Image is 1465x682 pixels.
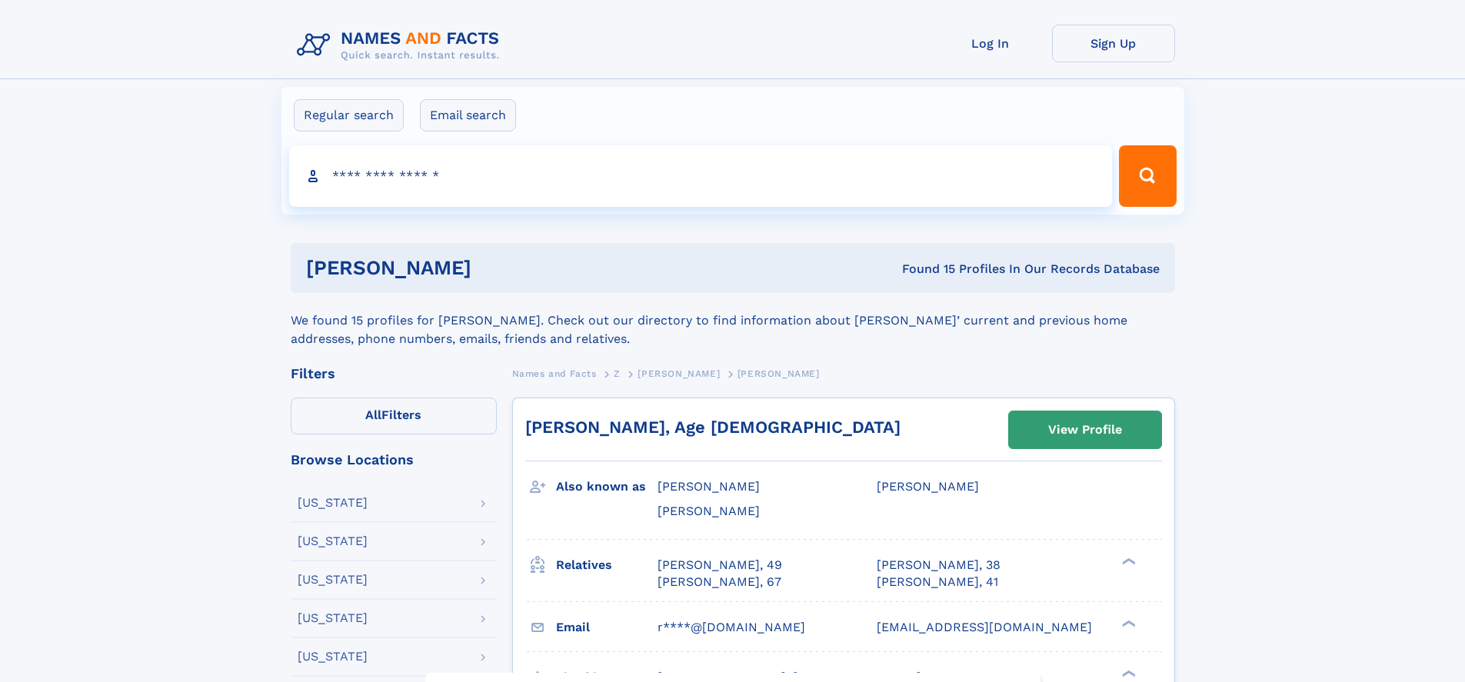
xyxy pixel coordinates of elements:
span: [EMAIL_ADDRESS][DOMAIN_NAME] [877,620,1092,634]
a: View Profile [1009,411,1161,448]
div: ❯ [1118,618,1137,628]
div: Filters [291,367,497,381]
a: [PERSON_NAME] [638,364,720,383]
h3: Email [556,614,658,640]
button: Search Button [1119,145,1176,207]
h3: Relatives [556,552,658,578]
h3: Also known as [556,474,658,500]
h1: [PERSON_NAME] [306,258,687,278]
div: ❯ [1118,668,1137,678]
a: Sign Up [1052,25,1175,62]
div: [US_STATE] [298,497,368,509]
a: Z [614,364,621,383]
div: Found 15 Profiles In Our Records Database [687,261,1160,278]
a: [PERSON_NAME], 38 [877,557,1001,574]
span: Z [614,368,621,379]
div: [US_STATE] [298,574,368,586]
a: Names and Facts [512,364,597,383]
a: [PERSON_NAME], Age [DEMOGRAPHIC_DATA] [525,418,901,437]
a: [PERSON_NAME], 41 [877,574,998,591]
span: [PERSON_NAME] [737,368,820,379]
span: [PERSON_NAME] [658,504,760,518]
a: Log In [929,25,1052,62]
div: [US_STATE] [298,535,368,547]
div: Browse Locations [291,453,497,467]
span: [PERSON_NAME] [638,368,720,379]
a: [PERSON_NAME], 49 [658,557,782,574]
a: [PERSON_NAME], 67 [658,574,781,591]
div: [US_STATE] [298,612,368,624]
label: Regular search [294,99,404,131]
div: View Profile [1048,412,1122,447]
label: Email search [420,99,516,131]
div: ❯ [1118,556,1137,566]
span: [PERSON_NAME] [877,479,979,494]
input: search input [289,145,1113,207]
div: We found 15 profiles for [PERSON_NAME]. Check out our directory to find information about [PERSON... [291,293,1175,348]
span: [PERSON_NAME] [658,479,760,494]
img: Logo Names and Facts [291,25,512,66]
div: [US_STATE] [298,650,368,663]
label: Filters [291,398,497,434]
span: All [365,408,381,422]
